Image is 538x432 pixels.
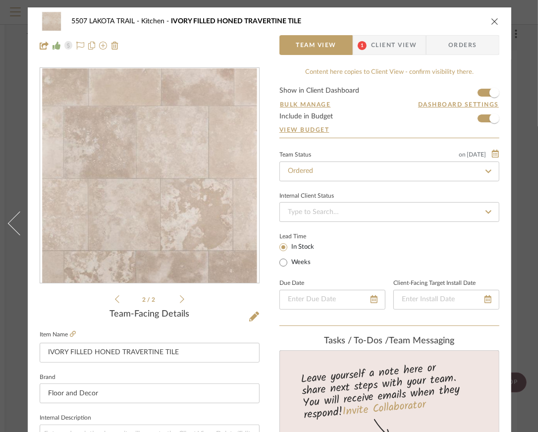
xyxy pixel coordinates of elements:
span: IVORY FILLED HONED TRAVERTINE TILE [171,18,301,25]
span: Orders [437,35,488,55]
span: 2 [143,297,148,303]
span: Tasks / To-Dos / [324,336,389,345]
label: Lead Time [279,232,330,241]
input: Enter Brand [40,383,260,403]
button: Dashboard Settings [418,100,499,109]
span: on [459,152,466,158]
span: Client View [371,35,417,55]
input: Enter Item Name [40,343,260,363]
span: / [148,297,152,303]
img: 7260db7c-f807-4a9a-bf9a-5c418ca354b8_48x40.jpg [40,11,63,31]
label: Weeks [289,258,311,267]
span: 1 [358,41,367,50]
mat-radio-group: Select item type [279,241,330,269]
label: Due Date [279,281,304,286]
input: Enter Due Date [279,290,385,310]
div: 1 [40,68,259,283]
input: Enter Install Date [393,290,499,310]
div: Team Status [279,153,311,158]
img: Remove from project [111,42,119,50]
div: Team-Facing Details [40,309,260,320]
div: Internal Client Status [279,194,334,199]
span: 2 [152,297,157,303]
label: Item Name [40,330,76,339]
button: Bulk Manage [279,100,331,109]
div: Leave yourself a note here or share next steps with your team. You will receive emails when they ... [278,357,501,424]
span: Kitchen [141,18,171,25]
span: [DATE] [466,151,487,158]
a: Invite Collaborator [342,396,427,421]
label: Client-Facing Target Install Date [393,281,476,286]
button: close [490,17,499,26]
input: Type to Search… [279,202,499,222]
input: Type to Search… [279,162,499,181]
img: eb1c0454-51ac-4c12-b22d-39053f2995a3_436x436.jpg [42,68,257,283]
div: team Messaging [279,336,499,347]
label: In Stock [289,243,314,252]
span: Team View [296,35,336,55]
label: Internal Description [40,416,91,421]
div: Content here copies to Client View - confirm visibility there. [279,67,499,77]
a: View Budget [279,126,499,134]
label: Brand [40,375,55,380]
span: 5507 LAKOTA TRAIL [71,18,141,25]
